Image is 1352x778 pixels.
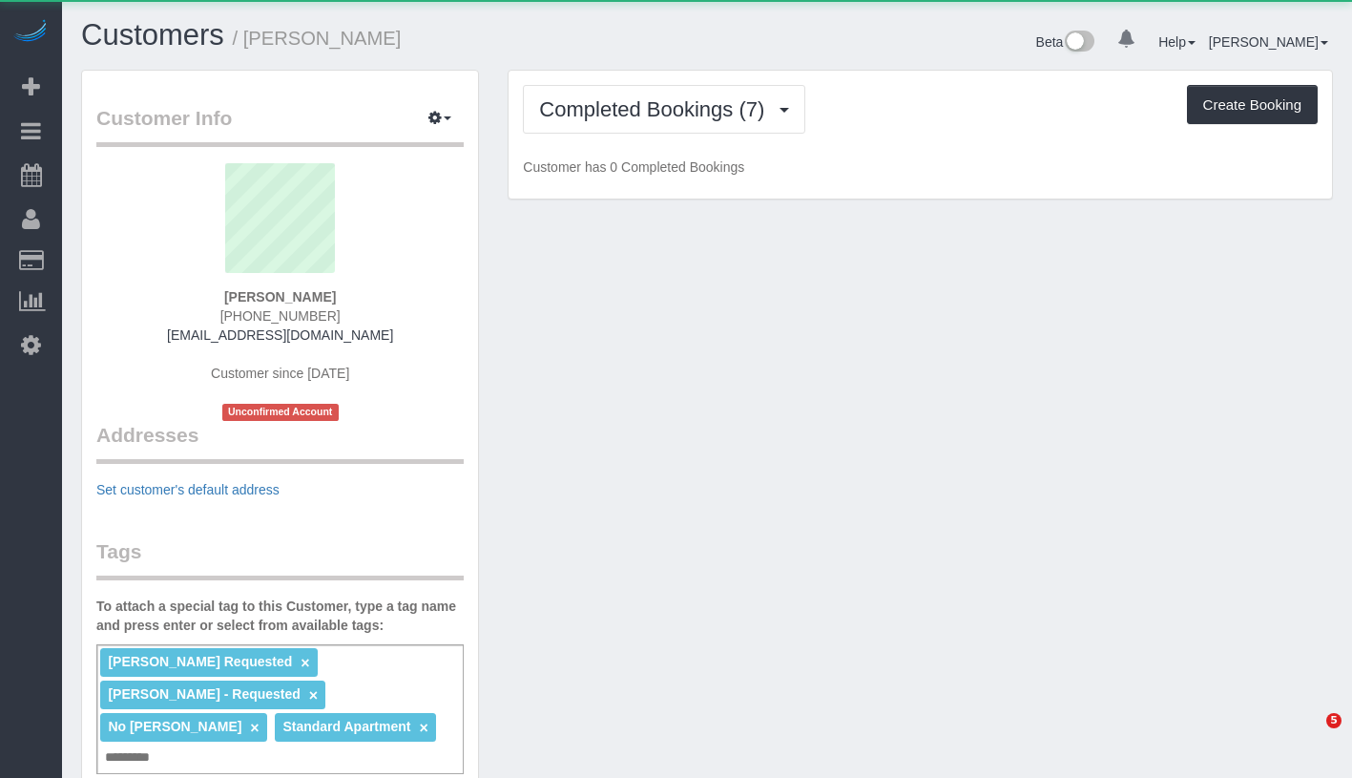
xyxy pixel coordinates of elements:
span: Completed Bookings (7) [539,97,774,121]
a: × [309,687,318,704]
a: Set customer's default address [96,482,280,497]
small: / [PERSON_NAME] [233,28,402,49]
a: Customers [81,18,224,52]
a: Beta [1036,34,1095,50]
img: Automaid Logo [11,19,50,46]
iframe: Intercom live chat [1287,713,1333,759]
span: [PHONE_NUMBER] [220,308,341,324]
a: Help [1158,34,1196,50]
span: Unconfirmed Account [222,404,339,420]
button: Create Booking [1187,85,1318,125]
legend: Customer Info [96,104,464,147]
legend: Tags [96,537,464,580]
span: 5 [1326,713,1342,728]
span: [PERSON_NAME] Requested [108,654,292,669]
span: Customer since [DATE] [211,366,349,381]
img: New interface [1063,31,1094,55]
a: × [250,720,259,736]
button: Completed Bookings (7) [523,85,805,134]
label: To attach a special tag to this Customer, type a tag name and press enter or select from availabl... [96,597,464,635]
span: No [PERSON_NAME] [108,719,241,734]
span: Standard Apartment [282,719,410,734]
strong: [PERSON_NAME] [224,289,336,305]
p: Customer has 0 Completed Bookings [523,158,1318,177]
a: [PERSON_NAME] [1209,34,1328,50]
a: [EMAIL_ADDRESS][DOMAIN_NAME] [167,327,393,343]
span: [PERSON_NAME] - Requested [108,686,300,702]
a: × [419,720,427,736]
a: × [301,655,309,671]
